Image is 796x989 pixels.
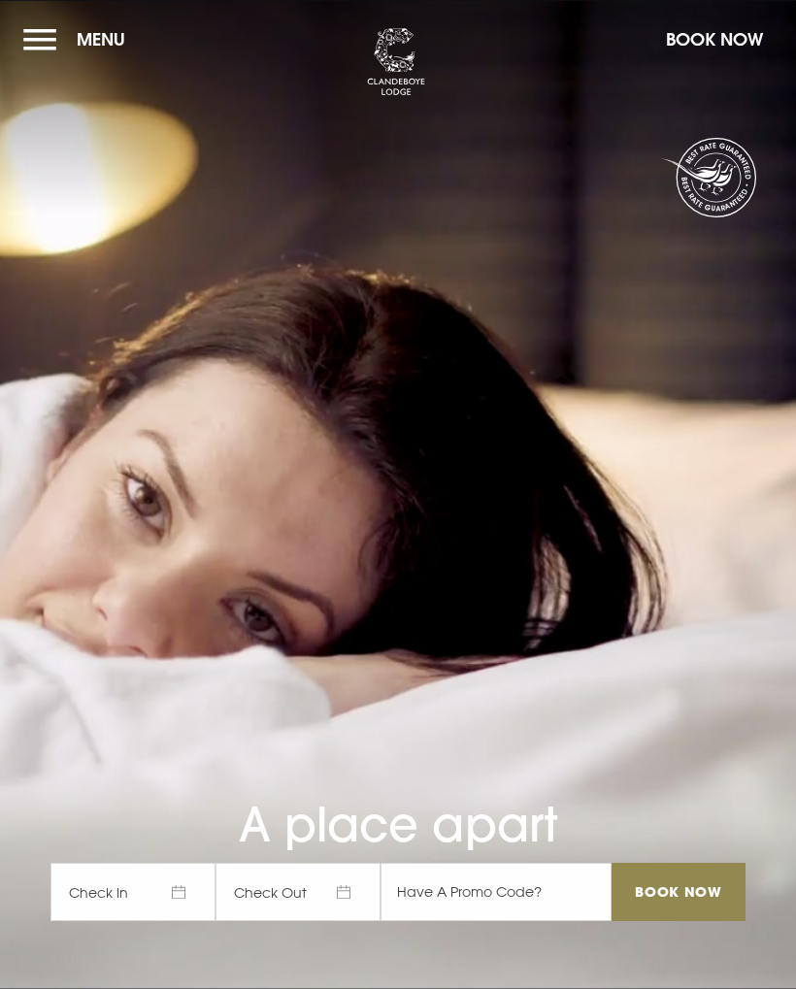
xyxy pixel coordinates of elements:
[381,863,612,921] input: Have A Promo Code?
[50,738,746,853] h1: A place apart
[216,863,381,921] span: Check Out
[367,28,425,96] img: Clandeboye Lodge
[77,28,125,50] span: Menu
[23,18,135,60] button: Menu
[612,863,746,921] input: Book Now
[656,18,773,60] button: Book Now
[50,863,216,921] span: Check In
